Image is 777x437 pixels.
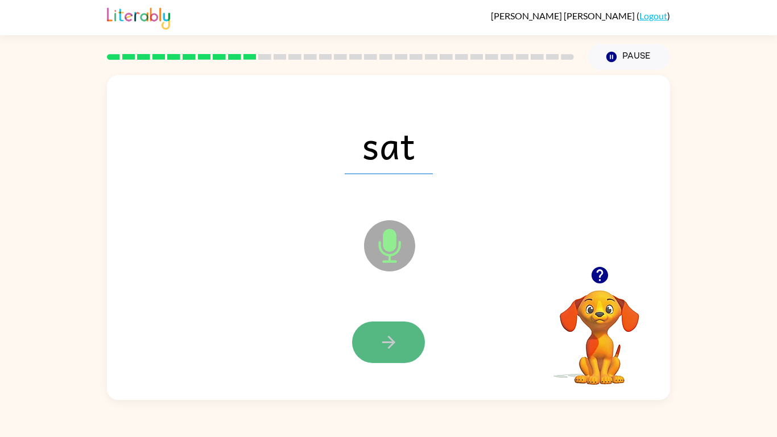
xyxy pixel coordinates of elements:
[107,5,170,30] img: Literably
[543,273,656,386] video: Your browser must support playing .mp4 files to use Literably. Please try using another browser.
[588,44,670,70] button: Pause
[345,115,433,174] span: sat
[639,10,667,21] a: Logout
[491,10,670,21] div: ( )
[491,10,637,21] span: [PERSON_NAME] [PERSON_NAME]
